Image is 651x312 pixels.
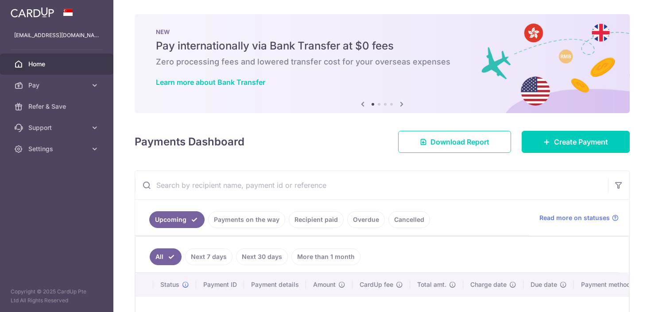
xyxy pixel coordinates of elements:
span: CardUp fee [360,280,393,289]
span: Total amt. [417,280,446,289]
a: Cancelled [388,211,430,228]
a: All [150,248,182,265]
span: Read more on statuses [539,213,610,222]
a: Learn more about Bank Transfer [156,78,265,87]
span: Create Payment [554,137,608,147]
span: Amount [313,280,336,289]
p: NEW [156,28,608,35]
th: Payment method [574,273,641,296]
input: Search by recipient name, payment id or reference [135,171,608,199]
span: Charge date [470,280,507,289]
p: [EMAIL_ADDRESS][DOMAIN_NAME] [14,31,99,40]
span: Support [28,123,87,132]
a: Upcoming [149,211,205,228]
a: Next 30 days [236,248,288,265]
a: Create Payment [522,131,630,153]
a: Recipient paid [289,211,344,228]
img: Bank transfer banner [135,14,630,113]
span: Refer & Save [28,102,87,111]
a: More than 1 month [291,248,360,265]
span: Due date [531,280,557,289]
h4: Payments Dashboard [135,134,244,150]
h5: Pay internationally via Bank Transfer at $0 fees [156,39,608,53]
th: Payment ID [196,273,244,296]
span: Home [28,60,87,68]
h6: Zero processing fees and lowered transfer cost for your overseas expenses [156,57,608,67]
span: Status [160,280,179,289]
span: Pay [28,81,87,90]
th: Payment details [244,273,306,296]
span: Download Report [430,137,489,147]
img: CardUp [11,7,54,18]
a: Download Report [398,131,511,153]
a: Read more on statuses [539,213,619,222]
a: Overdue [347,211,385,228]
a: Next 7 days [185,248,232,265]
a: Payments on the way [208,211,285,228]
span: Settings [28,145,87,153]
